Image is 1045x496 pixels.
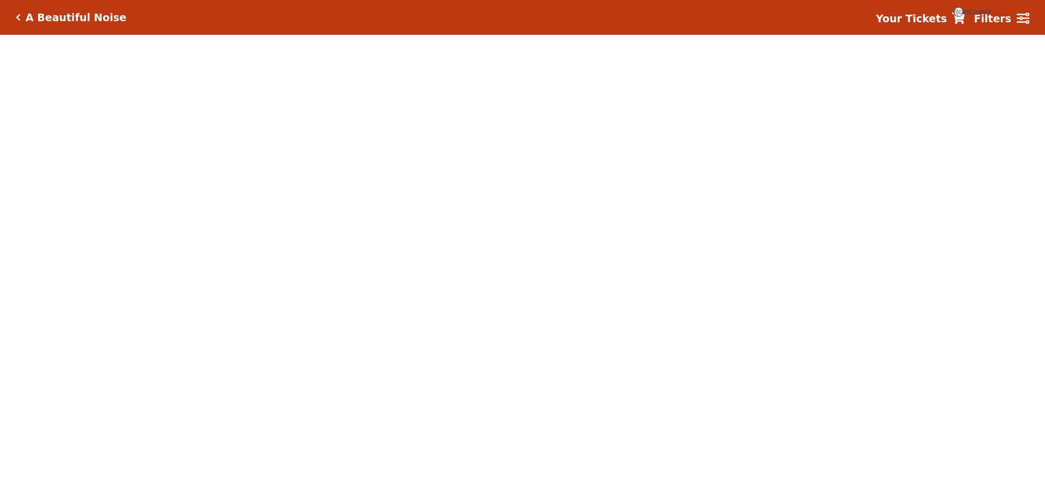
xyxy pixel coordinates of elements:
a: Click here to go back to filters [16,14,21,21]
strong: Your Tickets [876,13,947,24]
a: Filters [974,11,1029,27]
strong: Filters [974,13,1011,24]
h5: A Beautiful Noise [26,11,126,24]
a: Your Tickets {{cartCount}} [876,11,965,27]
span: {{cartCount}} [954,7,963,17]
